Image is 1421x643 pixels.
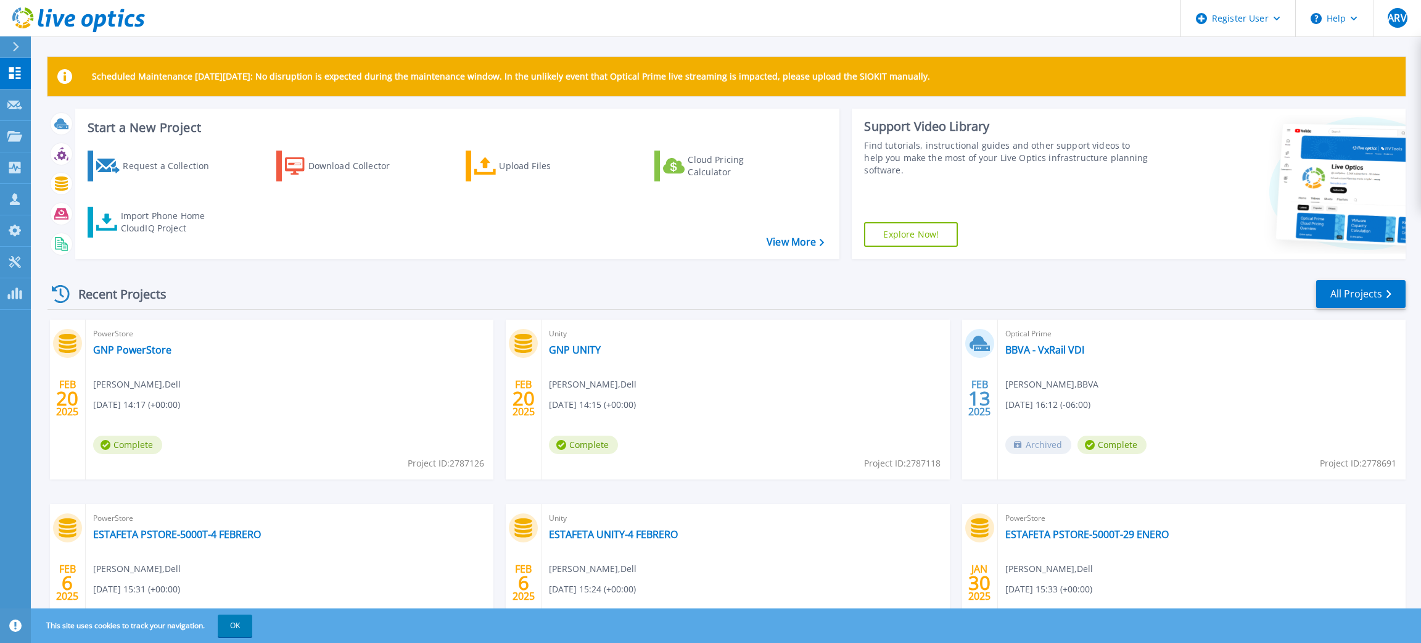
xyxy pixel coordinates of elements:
[123,154,221,178] div: Request a Collection
[1005,528,1169,541] a: ESTAFETA PSTORE-5000T-29 ENERO
[1005,344,1084,356] a: BBVA - VxRail VDI
[93,327,486,341] span: PowerStore
[308,154,407,178] div: Download Collector
[276,151,414,181] a: Download Collector
[968,393,991,404] span: 13
[767,236,824,248] a: View More
[549,512,942,525] span: Unity
[34,615,252,637] span: This site uses cookies to track your navigation.
[93,344,171,356] a: GNP PowerStore
[88,121,824,135] h3: Start a New Project
[513,393,535,404] span: 20
[1005,562,1093,576] span: [PERSON_NAME] , Dell
[549,398,636,412] span: [DATE] 14:15 (+00:00)
[512,560,535,605] div: FEB 2025
[549,528,678,541] a: ESTAFETA UNITY-4 FEBRERO
[864,118,1149,135] div: Support Video Library
[466,151,603,181] a: Upload Files
[1316,280,1406,308] a: All Projects
[93,398,180,412] span: [DATE] 14:17 (+00:00)
[549,378,636,391] span: [PERSON_NAME] , Dell
[968,578,991,588] span: 30
[93,512,486,525] span: PowerStore
[864,139,1149,176] div: Find tutorials, instructional guides and other support videos to help you make the most of your L...
[1005,378,1098,391] span: [PERSON_NAME] , BBVA
[408,457,484,470] span: Project ID: 2787126
[1005,512,1398,525] span: PowerStore
[968,560,991,605] div: JAN 2025
[93,378,181,391] span: [PERSON_NAME] , Dell
[1388,13,1406,23] span: ARV
[688,154,786,178] div: Cloud Pricing Calculator
[93,583,180,596] span: [DATE] 15:31 (+00:00)
[864,222,958,247] a: Explore Now!
[88,151,225,181] a: Request a Collection
[47,279,183,309] div: Recent Projects
[1005,398,1090,412] span: [DATE] 16:12 (-06:00)
[1077,436,1147,454] span: Complete
[1320,457,1396,470] span: Project ID: 2778691
[92,72,930,81] p: Scheduled Maintenance [DATE][DATE]: No disruption is expected during the maintenance window. In t...
[968,376,991,421] div: FEB 2025
[549,436,618,454] span: Complete
[549,327,942,341] span: Unity
[121,210,217,234] div: Import Phone Home CloudIQ Project
[499,154,598,178] div: Upload Files
[1005,583,1092,596] span: [DATE] 15:33 (+00:00)
[654,151,792,181] a: Cloud Pricing Calculator
[549,583,636,596] span: [DATE] 15:24 (+00:00)
[518,578,529,588] span: 6
[93,436,162,454] span: Complete
[549,344,601,356] a: GNP UNITY
[56,393,78,404] span: 20
[512,376,535,421] div: FEB 2025
[56,376,79,421] div: FEB 2025
[1005,327,1398,341] span: Optical Prime
[93,528,261,541] a: ESTAFETA PSTORE-5000T-4 FEBRERO
[56,560,79,605] div: FEB 2025
[549,562,636,576] span: [PERSON_NAME] , Dell
[218,615,252,637] button: OK
[93,562,181,576] span: [PERSON_NAME] , Dell
[62,578,73,588] span: 6
[1005,436,1071,454] span: Archived
[864,457,941,470] span: Project ID: 2787118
